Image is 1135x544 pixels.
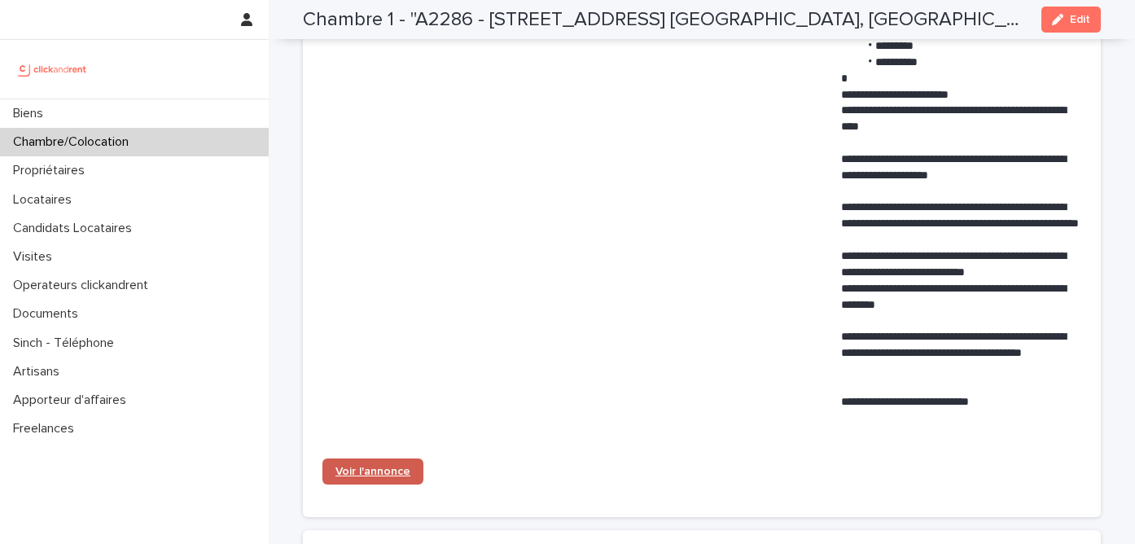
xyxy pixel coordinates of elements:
span: Voir l'annonce [335,466,410,477]
h2: Chambre 1 - "A2286 - [STREET_ADDRESS] [GEOGRAPHIC_DATA], [GEOGRAPHIC_DATA] 93600" [303,8,1028,32]
p: Freelances [7,421,87,437]
p: Locataires [7,192,85,208]
p: Sinch - Téléphone [7,336,127,351]
p: Apporteur d'affaires [7,393,139,408]
p: Candidats Locataires [7,221,145,236]
button: Edit [1041,7,1101,33]
a: Voir l'annonce [322,458,423,485]
span: Edit [1070,14,1090,25]
p: Chambre/Colocation [7,134,142,150]
p: Documents [7,306,91,322]
p: Propriétaires [7,163,98,178]
img: UCB0brd3T0yccxBKYDjQ [13,53,92,86]
p: Biens [7,106,56,121]
p: Visites [7,249,65,265]
p: Operateurs clickandrent [7,278,161,293]
p: Artisans [7,364,72,379]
